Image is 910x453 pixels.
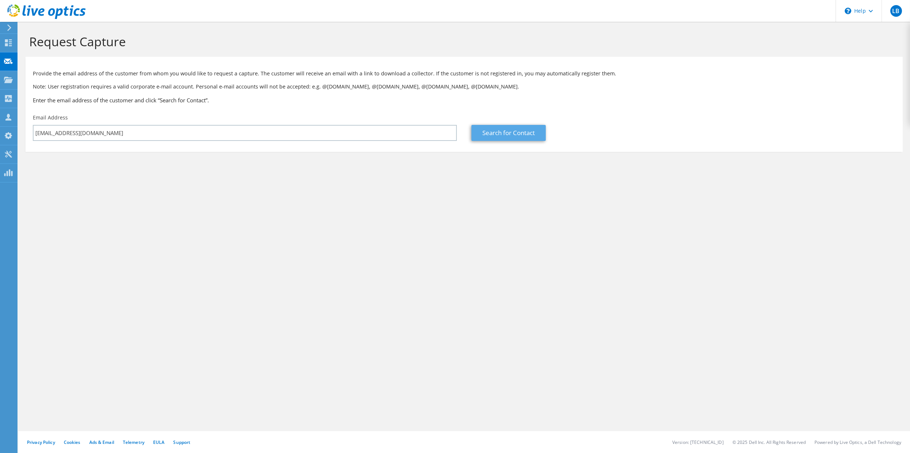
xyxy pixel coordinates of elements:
svg: \n [845,8,851,14]
span: LB [890,5,902,17]
a: Privacy Policy [27,439,55,445]
li: © 2025 Dell Inc. All Rights Reserved [732,439,806,445]
h3: Enter the email address of the customer and click “Search for Contact”. [33,96,895,104]
a: Ads & Email [89,439,114,445]
h1: Request Capture [29,34,895,49]
li: Powered by Live Optics, a Dell Technology [814,439,901,445]
a: Support [173,439,190,445]
a: Cookies [64,439,81,445]
p: Provide the email address of the customer from whom you would like to request a capture. The cust... [33,70,895,78]
li: Version: [TECHNICAL_ID] [672,439,724,445]
p: Note: User registration requires a valid corporate e-mail account. Personal e-mail accounts will ... [33,83,895,91]
a: Telemetry [123,439,144,445]
a: EULA [153,439,164,445]
label: Email Address [33,114,68,121]
a: Search for Contact [471,125,546,141]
